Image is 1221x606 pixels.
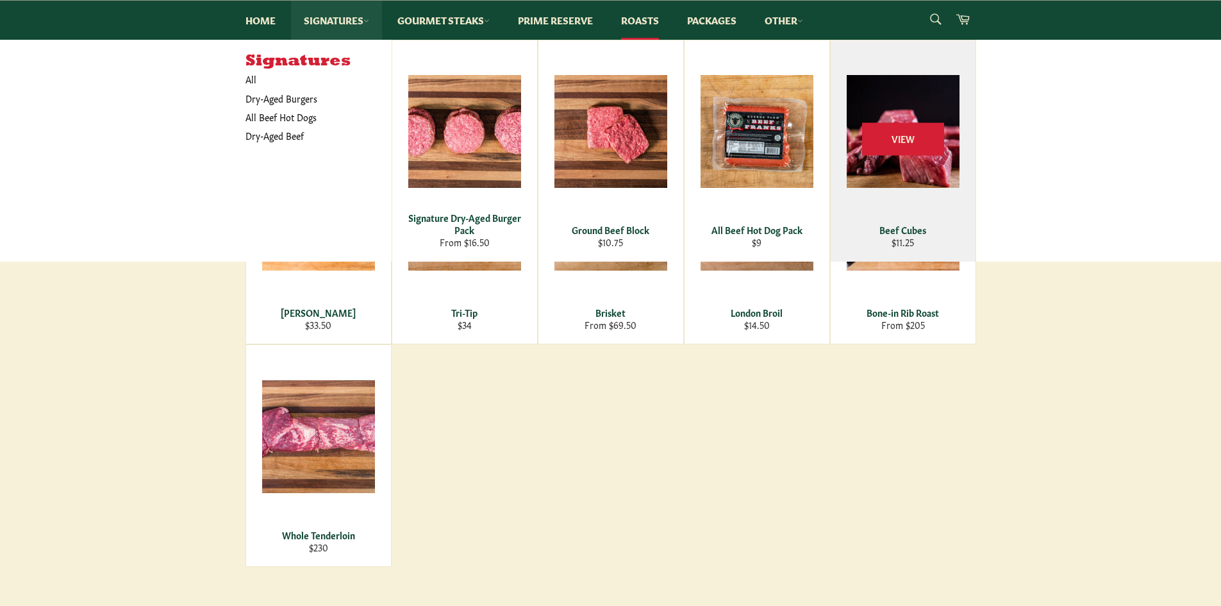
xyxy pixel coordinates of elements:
img: Signature Dry-Aged Burger Pack [408,75,521,188]
div: $14.50 [692,319,821,331]
a: All [239,70,392,88]
a: Signatures [291,1,382,40]
a: Packages [674,1,749,40]
div: All Beef Hot Dog Pack [692,224,821,236]
span: View [862,123,944,156]
div: $10.75 [546,236,675,248]
a: Home [233,1,288,40]
div: $9 [692,236,821,248]
div: From $16.50 [400,236,529,248]
a: Beef Cubes Beef Cubes $11.25 View [830,40,976,262]
div: Bone-in Rib Roast [838,307,967,319]
a: Gourmet Steaks [385,1,503,40]
a: Prime Reserve [505,1,606,40]
div: London Broil [692,307,821,319]
a: Roasts [608,1,672,40]
a: Dry-Aged Beef [239,126,379,145]
div: Tri-Tip [400,307,529,319]
div: Signature Dry-Aged Burger Pack [400,212,529,237]
a: Other [752,1,816,40]
div: $34 [400,319,529,331]
div: Ground Beef Block [546,224,675,236]
div: Beef Cubes [838,224,967,236]
div: [PERSON_NAME] [254,307,383,319]
div: $230 [254,541,383,553]
h5: Signatures [245,53,392,71]
a: Whole Tenderloin Whole Tenderloin $230 [245,344,392,567]
img: Ground Beef Block [554,75,667,188]
div: $33.50 [254,319,383,331]
img: Whole Tenderloin [262,380,375,493]
div: Brisket [546,307,675,319]
div: Whole Tenderloin [254,529,383,541]
div: From $205 [838,319,967,331]
a: All Beef Hot Dogs [239,108,379,126]
a: Dry-Aged Burgers [239,89,379,108]
a: Signature Dry-Aged Burger Pack Signature Dry-Aged Burger Pack From $16.50 [392,40,538,262]
a: Ground Beef Block Ground Beef Block $10.75 [538,40,684,262]
a: All Beef Hot Dog Pack All Beef Hot Dog Pack $9 [684,40,830,262]
img: All Beef Hot Dog Pack [701,75,813,188]
div: From $69.50 [546,319,675,331]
